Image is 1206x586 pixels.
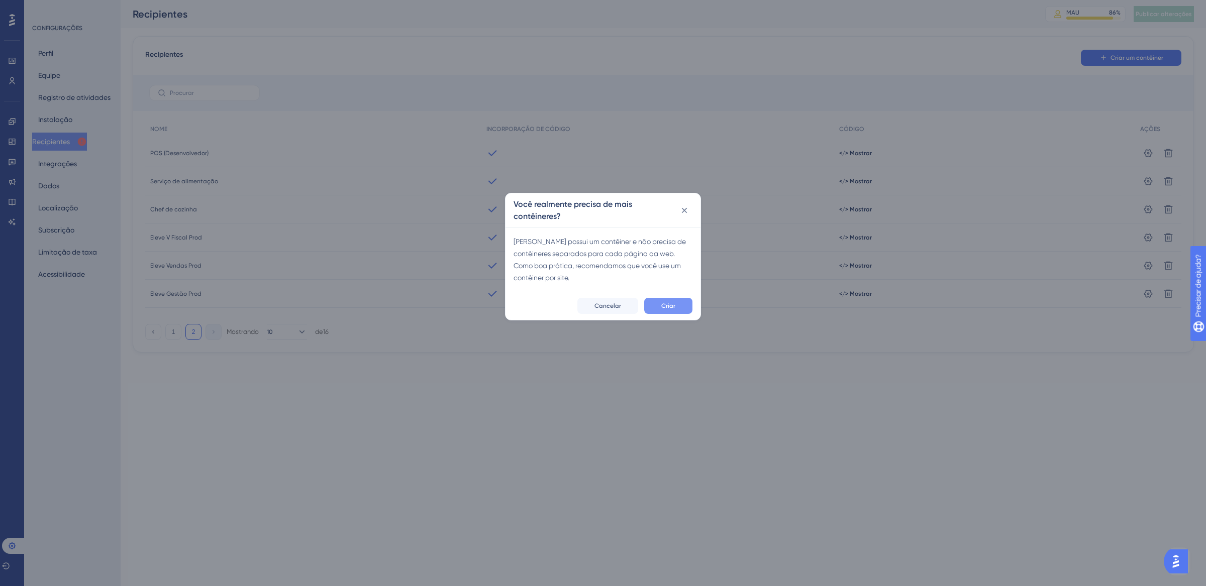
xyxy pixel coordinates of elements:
[514,238,686,258] font: [PERSON_NAME] possui um contêiner e não precisa de contêineres separados para cada página da web.
[514,199,632,221] font: Você realmente precisa de mais contêineres?
[514,262,681,282] font: Como boa prática, recomendamos que você use um contêiner por site.
[661,302,675,309] font: Criar
[594,302,621,309] font: Cancelar
[1164,546,1194,576] iframe: Iniciador do Assistente de IA do UserGuiding
[24,5,86,12] font: Precisar de ajuda?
